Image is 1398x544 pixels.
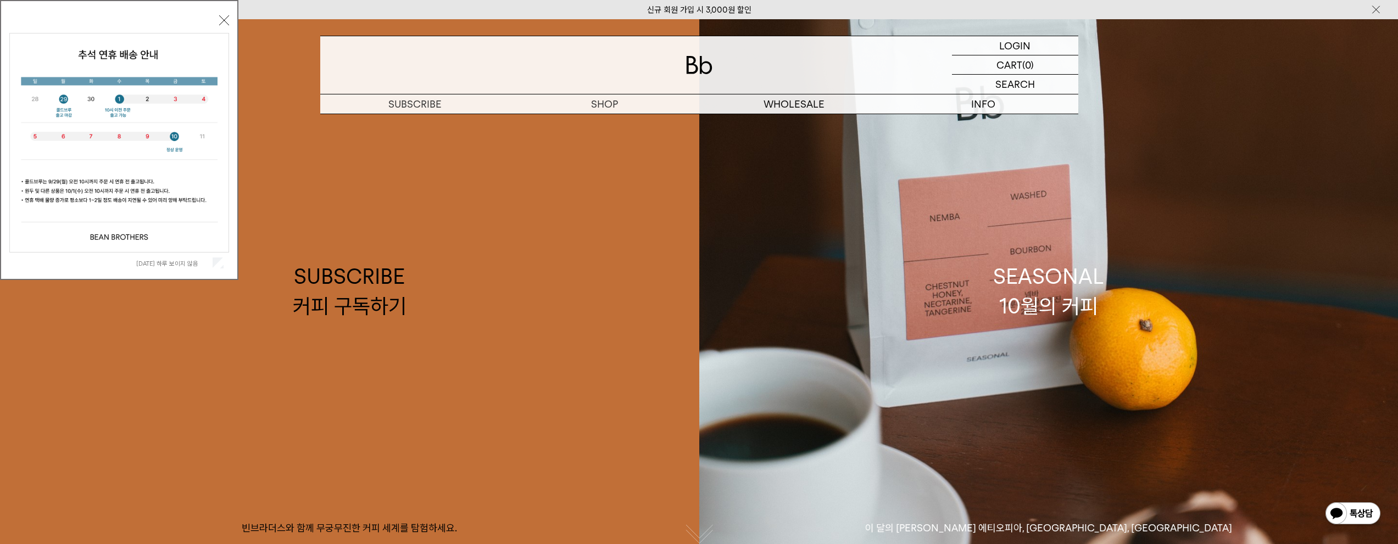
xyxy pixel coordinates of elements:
a: LOGIN [952,36,1078,55]
img: 카카오톡 채널 1:1 채팅 버튼 [1324,501,1382,528]
p: WHOLESALE [699,94,889,114]
img: 로고 [686,56,712,74]
p: (0) [1022,55,1034,74]
a: SHOP [510,94,699,114]
a: CART (0) [952,55,1078,75]
p: INFO [889,94,1078,114]
div: SEASONAL 10월의 커피 [993,262,1104,320]
div: SUBSCRIBE 커피 구독하기 [293,262,406,320]
a: SUBSCRIBE [320,94,510,114]
p: LOGIN [999,36,1031,55]
p: CART [996,55,1022,74]
img: 5e4d662c6b1424087153c0055ceb1a13_140731.jpg [10,33,229,252]
p: SEARCH [995,75,1035,94]
button: 닫기 [219,15,229,25]
label: [DATE] 하루 보이지 않음 [136,260,210,267]
a: 신규 회원 가입 시 3,000원 할인 [647,5,751,15]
